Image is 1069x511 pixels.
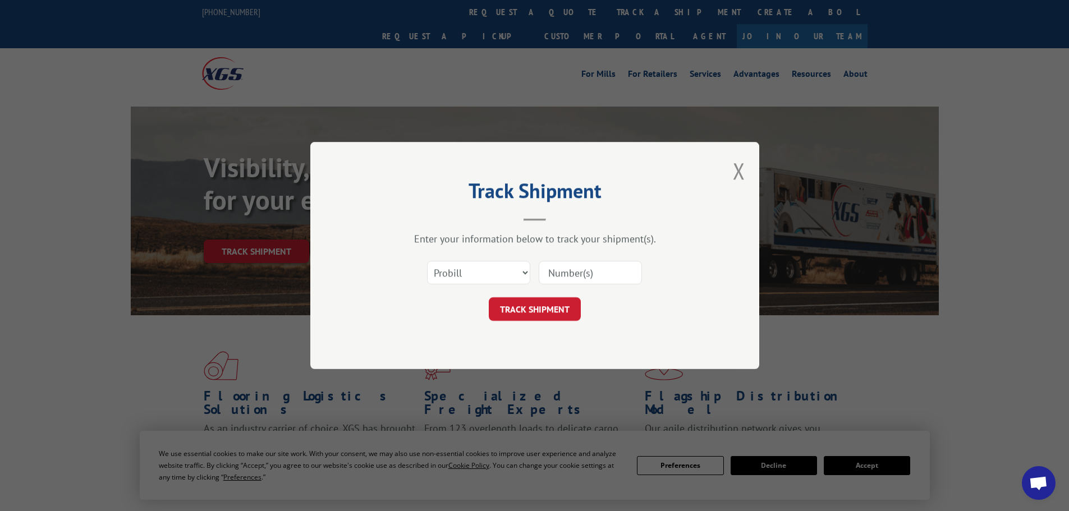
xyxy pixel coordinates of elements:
h2: Track Shipment [366,183,703,204]
input: Number(s) [539,261,642,284]
div: Enter your information below to track your shipment(s). [366,232,703,245]
a: Open chat [1022,466,1056,500]
button: TRACK SHIPMENT [489,297,581,321]
button: Close modal [733,156,745,186]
